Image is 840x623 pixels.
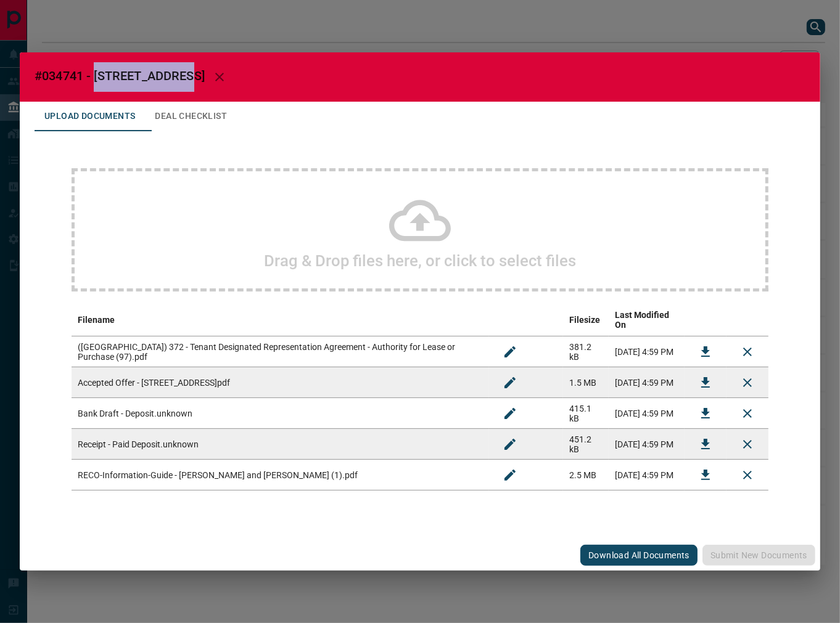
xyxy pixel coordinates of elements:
button: Rename [495,337,525,367]
button: Rename [495,368,525,397]
td: [DATE] 4:59 PM [609,398,685,429]
button: Download All Documents [580,545,698,566]
button: Remove File [733,460,762,490]
button: Remove File [733,430,762,459]
button: Rename [495,430,525,459]
button: Download [691,460,720,490]
td: [DATE] 4:59 PM [609,460,685,491]
td: [DATE] 4:59 PM [609,367,685,398]
button: Download [691,399,720,428]
button: Rename [495,399,525,428]
button: Upload Documents [35,102,145,131]
button: Remove File [733,337,762,367]
div: Drag & Drop files here, or click to select files [72,168,768,291]
button: Download [691,337,720,367]
button: Deal Checklist [145,102,237,131]
button: Remove File [733,399,762,428]
td: 1.5 MB [563,367,609,398]
td: Accepted Offer - [STREET_ADDRESS]pdf [72,367,489,398]
td: [DATE] 4:59 PM [609,429,685,460]
th: edit column [489,304,563,336]
td: Receipt - Paid Deposit.unknown [72,429,489,460]
td: 451.2 kB [563,429,609,460]
td: RECO-Information-Guide - [PERSON_NAME] and [PERSON_NAME] (1).pdf [72,460,489,491]
th: Filesize [563,304,609,336]
td: Bank Draft - Deposit.unknown [72,398,489,429]
td: [DATE] 4:59 PM [609,336,685,367]
th: Last Modified On [609,304,685,336]
button: Download [691,368,720,397]
button: Download [691,430,720,459]
th: delete file action column [727,304,768,336]
button: Rename [495,460,525,490]
td: 381.2 kB [563,336,609,367]
button: Remove File [733,368,762,397]
span: #034741 - [STREET_ADDRESS] [35,68,205,83]
h2: Drag & Drop files here, or click to select files [264,251,576,270]
td: 2.5 MB [563,460,609,491]
th: download action column [685,304,727,336]
th: Filename [72,304,489,336]
td: ([GEOGRAPHIC_DATA]) 372 - Tenant Designated Representation Agreement - Authority for Lease or Pur... [72,336,489,367]
td: 415.1 kB [563,398,609,429]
